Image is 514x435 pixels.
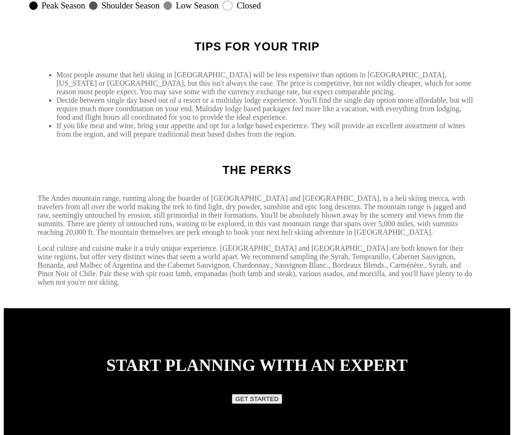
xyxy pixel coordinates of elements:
[13,40,501,53] p: Tips for your trip
[57,122,477,139] li: If you like meat and wine, bring your appetite and opt for a lodge based experience. They will pr...
[57,96,477,122] li: Decide between single day based out of a resort or a multiday lodge experience. You'll find the s...
[237,1,261,11] span: Closed
[13,164,501,177] p: The Perks
[41,1,85,11] span: Peak Season
[101,1,159,11] span: Shoulder Season
[232,394,283,404] button: GET STARTED
[176,1,219,11] span: Low Season
[57,71,477,96] li: Most people assume that heli skiing in [GEOGRAPHIC_DATA] will be less expensive than options in [...
[86,355,428,375] div: start planning with an expert
[38,194,477,237] p: The Andes mountain range, running along the boarder of [GEOGRAPHIC_DATA] and [GEOGRAPHIC_DATA], i...
[38,244,477,287] p: Local culture and cuisine make it a truly unique experience. [GEOGRAPHIC_DATA] and [GEOGRAPHIC_DA...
